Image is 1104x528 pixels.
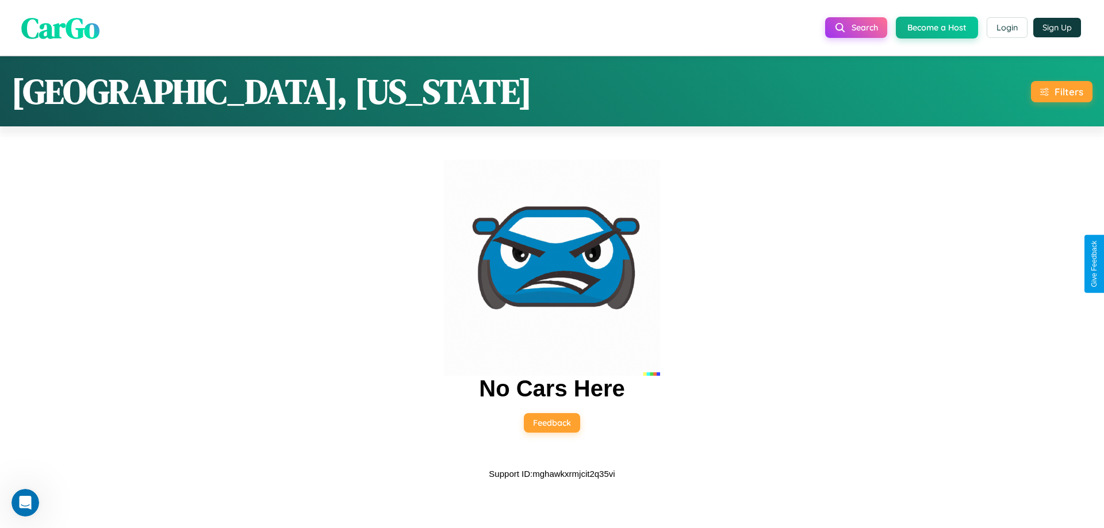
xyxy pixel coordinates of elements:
span: CarGo [21,7,99,47]
p: Support ID: mghawkxrmjcit2q35vi [489,466,615,481]
button: Become a Host [896,17,978,38]
button: Filters [1031,81,1092,102]
h2: No Cars Here [479,376,624,402]
button: Search [825,17,887,38]
button: Login [987,17,1028,38]
div: Filters [1055,86,1083,98]
button: Sign Up [1033,18,1081,37]
button: Feedback [524,413,580,433]
img: car [444,160,660,376]
h1: [GEOGRAPHIC_DATA], [US_STATE] [11,68,532,115]
span: Search [852,22,878,33]
div: Give Feedback [1090,241,1098,287]
iframe: Intercom live chat [11,489,39,517]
